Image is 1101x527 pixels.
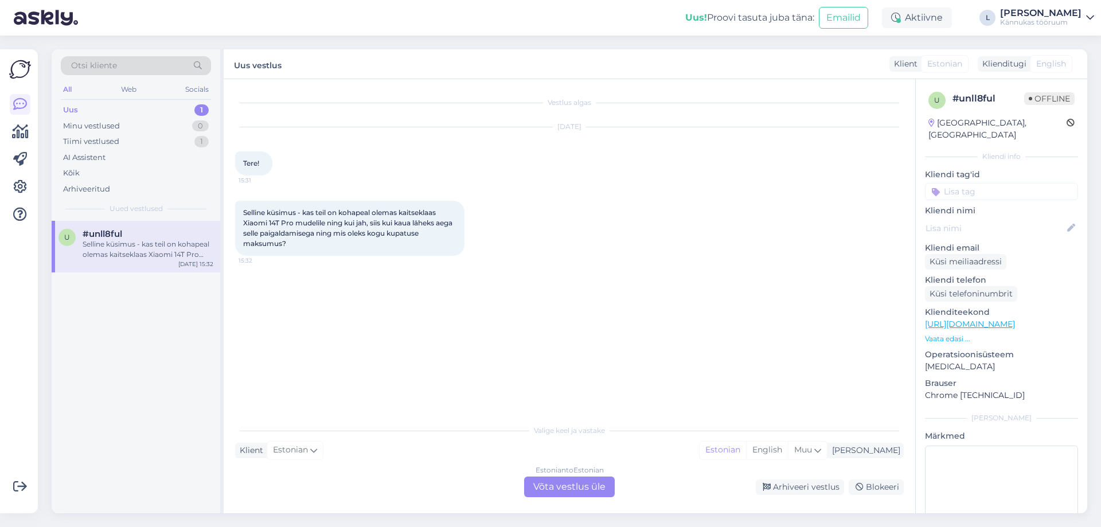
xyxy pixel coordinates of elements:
span: Muu [794,444,812,455]
div: Arhiveeri vestlus [756,479,844,495]
input: Lisa tag [925,183,1078,200]
div: AI Assistent [63,152,106,163]
span: u [934,96,940,104]
div: Minu vestlused [63,120,120,132]
span: Tere! [243,159,259,167]
div: English [746,442,788,459]
span: Otsi kliente [71,60,117,72]
div: All [61,82,74,97]
div: L [979,10,995,26]
span: Offline [1024,92,1075,105]
div: [PERSON_NAME] [925,413,1078,423]
p: Märkmed [925,430,1078,442]
span: 15:32 [239,256,282,265]
p: Operatsioonisüsteem [925,349,1078,361]
div: Klient [235,444,263,456]
div: Kliendi info [925,151,1078,162]
div: Tiimi vestlused [63,136,119,147]
p: Kliendi nimi [925,205,1078,217]
div: Küsi meiliaadressi [925,254,1006,270]
div: [DATE] 15:32 [178,260,213,268]
div: Võta vestlus üle [524,477,615,497]
div: Socials [183,82,211,97]
span: Estonian [273,444,308,456]
div: Aktiivne [882,7,952,28]
div: Vestlus algas [235,97,904,108]
button: Emailid [819,7,868,29]
p: Klienditeekond [925,306,1078,318]
div: Web [119,82,139,97]
div: Uus [63,104,78,116]
span: #unll8ful [83,229,122,239]
span: Selline küsimus - kas teil on kohapeal olemas kaitseklaas Xiaomi 14T Pro mudelile ning kui jah, s... [243,208,454,248]
span: Uued vestlused [110,204,163,214]
div: 1 [194,104,209,116]
div: [DATE] [235,122,904,132]
div: # unll8ful [952,92,1024,106]
p: Chrome [TECHNICAL_ID] [925,389,1078,401]
div: Arhiveeritud [63,184,110,195]
p: Kliendi email [925,242,1078,254]
div: Kännukas tööruum [1000,18,1082,27]
b: Uus! [685,12,707,23]
div: Estonian to Estonian [536,465,604,475]
span: 15:31 [239,176,282,185]
img: Askly Logo [9,58,31,80]
p: Kliendi telefon [925,274,1078,286]
div: Blokeeri [849,479,904,495]
div: [GEOGRAPHIC_DATA], [GEOGRAPHIC_DATA] [928,117,1067,141]
div: [PERSON_NAME] [827,444,900,456]
span: u [64,233,70,241]
div: Estonian [700,442,746,459]
div: [PERSON_NAME] [1000,9,1082,18]
div: Küsi telefoninumbrit [925,286,1017,302]
a: [PERSON_NAME]Kännukas tööruum [1000,9,1094,27]
div: Selline küsimus - kas teil on kohapeal olemas kaitseklaas Xiaomi 14T Pro mudelile ning kui jah, s... [83,239,213,260]
div: Klient [889,58,918,70]
div: Valige keel ja vastake [235,425,904,436]
p: [MEDICAL_DATA] [925,361,1078,373]
p: Brauser [925,377,1078,389]
input: Lisa nimi [926,222,1065,235]
div: 0 [192,120,209,132]
span: Estonian [927,58,962,70]
p: Vaata edasi ... [925,334,1078,344]
a: [URL][DOMAIN_NAME] [925,319,1015,329]
p: Kliendi tag'id [925,169,1078,181]
span: English [1036,58,1066,70]
div: Klienditugi [978,58,1026,70]
div: Proovi tasuta juba täna: [685,11,814,25]
label: Uus vestlus [234,56,282,72]
div: Kõik [63,167,80,179]
div: 1 [194,136,209,147]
